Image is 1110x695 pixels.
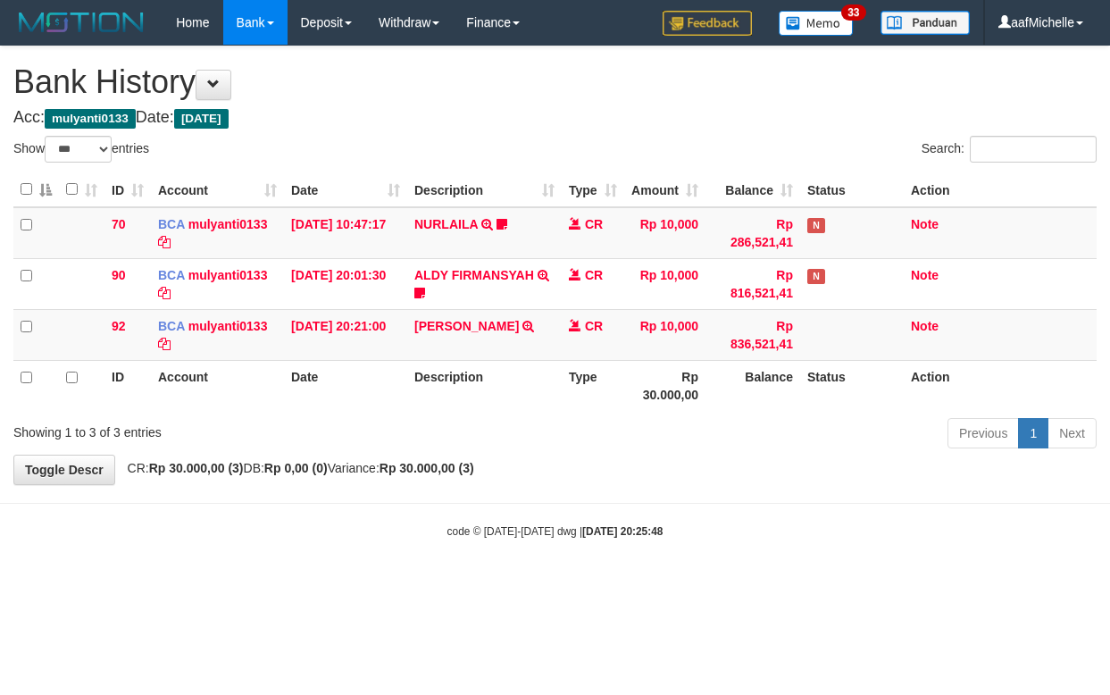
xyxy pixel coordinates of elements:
a: Copy mulyanti0133 to clipboard [158,286,171,300]
a: Note [911,268,939,282]
a: mulyanti0133 [188,217,268,231]
img: panduan.png [880,11,970,35]
th: Balance: activate to sort column ascending [705,172,800,207]
td: Rp 836,521,41 [705,309,800,360]
span: [DATE] [174,109,229,129]
a: Next [1047,418,1097,448]
span: CR [585,217,603,231]
a: Note [911,217,939,231]
a: Previous [947,418,1019,448]
th: Balance [705,360,800,411]
th: Account [151,360,284,411]
span: 70 [112,217,126,231]
td: Rp 10,000 [624,309,705,360]
span: Has Note [807,269,825,284]
h1: Bank History [13,64,1097,100]
a: Note [911,319,939,333]
strong: Rp 0,00 (0) [264,461,328,475]
a: Toggle Descr [13,455,115,485]
td: Rp 816,521,41 [705,258,800,309]
span: CR [585,268,603,282]
th: Status [800,360,904,411]
small: code © [DATE]-[DATE] dwg | [447,525,663,538]
span: 92 [112,319,126,333]
span: CR: DB: Variance: [119,461,474,475]
a: 1 [1018,418,1048,448]
img: Button%20Memo.svg [779,11,854,36]
th: ID [104,360,151,411]
div: Showing 1 to 3 of 3 entries [13,416,449,441]
strong: Rp 30.000,00 (3) [380,461,474,475]
td: [DATE] 20:21:00 [284,309,407,360]
span: 90 [112,268,126,282]
td: Rp 10,000 [624,258,705,309]
strong: Rp 30.000,00 (3) [149,461,244,475]
th: Date [284,360,407,411]
a: [PERSON_NAME] [414,319,519,333]
th: Action [904,172,1097,207]
a: ALDY FIRMANSYAH [414,268,534,282]
img: MOTION_logo.png [13,9,149,36]
h4: Acc: Date: [13,109,1097,127]
select: Showentries [45,136,112,163]
th: Account: activate to sort column ascending [151,172,284,207]
td: Rp 286,521,41 [705,207,800,259]
th: Type: activate to sort column ascending [562,172,624,207]
span: 33 [841,4,865,21]
th: : activate to sort column ascending [59,172,104,207]
th: Date: activate to sort column ascending [284,172,407,207]
th: Description [407,360,562,411]
strong: [DATE] 20:25:48 [582,525,663,538]
a: mulyanti0133 [188,319,268,333]
th: Rp 30.000,00 [624,360,705,411]
span: CR [585,319,603,333]
td: [DATE] 10:47:17 [284,207,407,259]
span: mulyanti0133 [45,109,136,129]
img: Feedback.jpg [663,11,752,36]
a: mulyanti0133 [188,268,268,282]
label: Search: [922,136,1097,163]
td: Rp 10,000 [624,207,705,259]
th: Description: activate to sort column ascending [407,172,562,207]
a: NURLAILA [414,217,478,231]
span: BCA [158,268,185,282]
span: Has Note [807,218,825,233]
span: BCA [158,217,185,231]
th: Action [904,360,1097,411]
span: BCA [158,319,185,333]
th: Type [562,360,624,411]
a: Copy mulyanti0133 to clipboard [158,235,171,249]
th: ID: activate to sort column ascending [104,172,151,207]
th: : activate to sort column descending [13,172,59,207]
label: Show entries [13,136,149,163]
input: Search: [970,136,1097,163]
th: Status [800,172,904,207]
td: [DATE] 20:01:30 [284,258,407,309]
th: Amount: activate to sort column ascending [624,172,705,207]
a: Copy mulyanti0133 to clipboard [158,337,171,351]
